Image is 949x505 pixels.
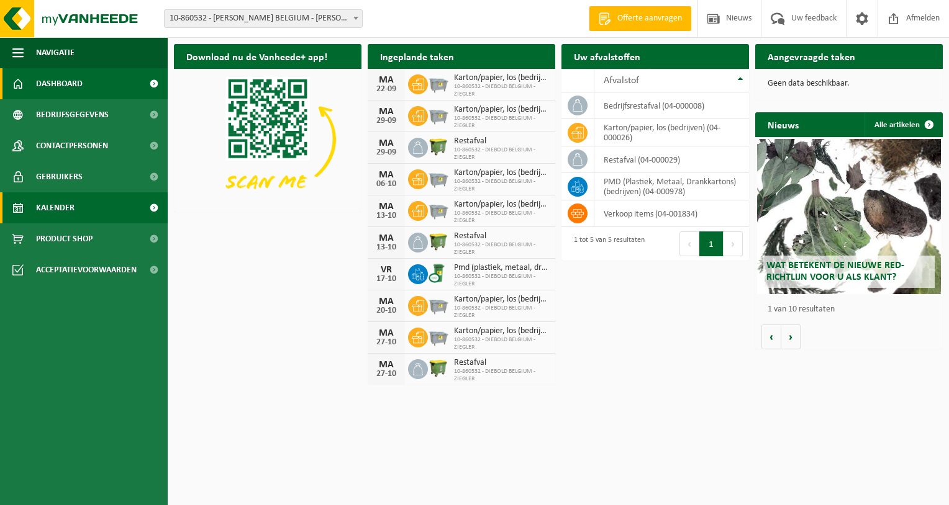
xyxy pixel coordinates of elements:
[374,243,399,252] div: 13-10
[374,107,399,117] div: MA
[699,231,724,256] button: 1
[36,68,83,99] span: Dashboard
[454,105,549,115] span: Karton/papier, los (bedrijven)
[368,44,466,68] h2: Ingeplande taken
[374,233,399,243] div: MA
[36,99,109,130] span: Bedrijfsgegevens
[428,199,449,220] img: WB-2500-GAL-GY-01
[454,200,549,210] span: Karton/papier, los (bedrijven)
[454,336,549,351] span: 10-860532 - DIEBOLD BELGIUM - ZIEGLER
[594,119,749,146] td: karton/papier, los (bedrijven) (04-000026)
[454,210,549,225] span: 10-860532 - DIEBOLD BELGIUM - ZIEGLER
[174,69,361,210] img: Download de VHEPlus App
[454,178,549,193] span: 10-860532 - DIEBOLD BELGIUM - ZIEGLER
[614,12,685,25] span: Offerte aanvragen
[36,130,108,161] span: Contactpersonen
[374,275,399,284] div: 17-10
[768,79,930,88] p: Geen data beschikbaar.
[568,230,645,257] div: 1 tot 5 van 5 resultaten
[374,170,399,180] div: MA
[374,297,399,306] div: MA
[374,328,399,338] div: MA
[374,148,399,157] div: 29-09
[755,112,811,136] h2: Nieuws
[36,37,75,68] span: Navigatie
[454,368,549,383] span: 10-860532 - DIEBOLD BELGIUM - ZIEGLER
[454,83,549,98] span: 10-860532 - DIEBOLD BELGIUM - ZIEGLER
[594,146,749,173] td: restafval (04-000029)
[428,357,449,378] img: WB-1100-HPE-GN-50
[374,265,399,275] div: VR
[755,44,868,68] h2: Aangevraagde taken
[374,360,399,370] div: MA
[374,212,399,220] div: 13-10
[454,73,549,83] span: Karton/papier, los (bedrijven)
[454,305,549,320] span: 10-860532 - DIEBOLD BELGIUM - ZIEGLER
[766,261,904,282] span: Wat betekent de nieuwe RED-richtlijn voor u als klant?
[454,115,549,130] span: 10-860532 - DIEBOLD BELGIUM - ZIEGLER
[428,136,449,157] img: WB-1100-HPE-GN-50
[454,295,549,305] span: Karton/papier, los (bedrijven)
[454,231,549,241] span: Restafval
[454,273,549,288] span: 10-860532 - DIEBOLD BELGIUM - ZIEGLER
[594,173,749,200] td: PMD (Plastiek, Metaal, Drankkartons) (bedrijven) (04-000978)
[594,200,749,227] td: verkoop items (04-001834)
[374,75,399,85] div: MA
[454,136,549,146] span: Restafval
[428,73,449,94] img: WB-2500-GAL-GY-01
[374,85,399,94] div: 22-09
[374,138,399,148] div: MA
[165,10,362,27] span: 10-860532 - DIEBOLD BELGIUM - ZIEGLER - AALST
[454,146,549,161] span: 10-860532 - DIEBOLD BELGIUM - ZIEGLER
[454,263,549,273] span: Pmd (plastiek, metaal, drankkartons) (bedrijven)
[164,9,363,28] span: 10-860532 - DIEBOLD BELGIUM - ZIEGLER - AALST
[757,139,941,294] a: Wat betekent de nieuwe RED-richtlijn voor u als klant?
[454,241,549,256] span: 10-860532 - DIEBOLD BELGIUM - ZIEGLER
[428,231,449,252] img: WB-1100-HPE-GN-50
[374,338,399,347] div: 27-10
[589,6,691,31] a: Offerte aanvragen
[36,192,75,223] span: Kalender
[679,231,699,256] button: Previous
[604,76,639,86] span: Afvalstof
[865,112,942,137] a: Alle artikelen
[454,358,549,368] span: Restafval
[428,262,449,284] img: WB-0240-CU
[36,223,93,254] span: Product Shop
[428,294,449,315] img: WB-2500-GAL-GY-01
[374,117,399,125] div: 29-09
[594,92,749,119] td: bedrijfsrestafval (04-000008)
[781,324,801,349] button: Volgende
[761,324,781,349] button: Vorige
[174,44,340,68] h2: Download nu de Vanheede+ app!
[36,161,83,192] span: Gebruikers
[428,168,449,189] img: WB-2500-GAL-GY-01
[724,231,743,256] button: Next
[454,168,549,178] span: Karton/papier, los (bedrijven)
[454,326,549,336] span: Karton/papier, los (bedrijven)
[374,306,399,315] div: 20-10
[374,370,399,378] div: 27-10
[374,202,399,212] div: MA
[36,254,137,285] span: Acceptatievoorwaarden
[428,326,449,347] img: WB-2500-GAL-GY-01
[428,104,449,125] img: WB-2500-GAL-GY-01
[374,180,399,189] div: 06-10
[561,44,653,68] h2: Uw afvalstoffen
[768,305,937,314] p: 1 van 10 resultaten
